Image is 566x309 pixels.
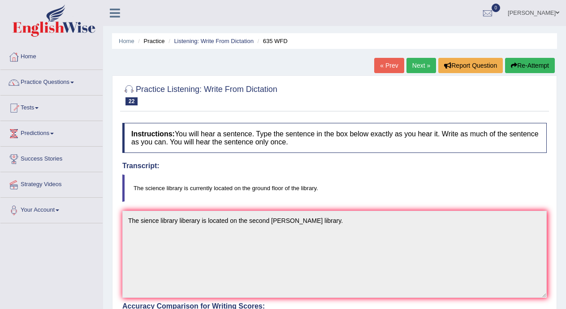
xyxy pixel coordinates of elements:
[122,83,277,105] h2: Practice Listening: Write From Dictation
[174,38,254,44] a: Listening: Write From Dictation
[0,172,103,195] a: Strategy Videos
[492,4,501,12] span: 0
[0,147,103,169] a: Success Stories
[255,37,288,45] li: 635 WFD
[0,70,103,92] a: Practice Questions
[136,37,164,45] li: Practice
[119,38,134,44] a: Home
[122,174,547,202] blockquote: The science library is currently located on the ground floor of the library.
[0,44,103,67] a: Home
[122,123,547,153] h4: You will hear a sentence. Type the sentence in the box below exactly as you hear it. Write as muc...
[438,58,503,73] button: Report Question
[505,58,555,73] button: Re-Attempt
[374,58,404,73] a: « Prev
[406,58,436,73] a: Next »
[0,96,103,118] a: Tests
[125,97,138,105] span: 22
[122,162,547,170] h4: Transcript:
[131,130,175,138] b: Instructions:
[0,121,103,144] a: Predictions
[0,198,103,220] a: Your Account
